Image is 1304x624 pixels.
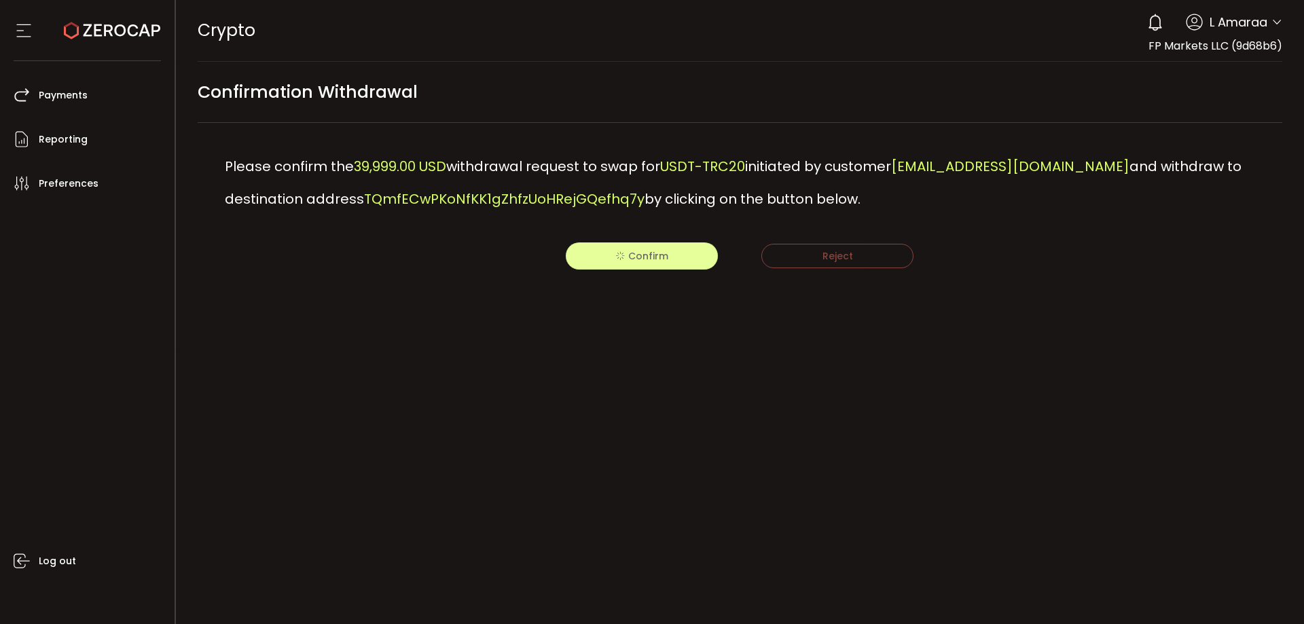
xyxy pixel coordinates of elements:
span: by clicking on the button below. [645,189,861,208]
span: Confirmation Withdrawal [198,77,418,107]
span: FP Markets LLC (9d68b6) [1148,38,1282,54]
iframe: Chat Widget [1146,477,1304,624]
span: TQmfECwPKoNfKK1gZhfzUoHRejGQefhq7y [364,189,645,208]
button: Reject [761,244,913,268]
span: Crypto [198,18,255,42]
span: Preferences [39,174,98,194]
span: L Amaraa [1210,13,1267,31]
span: Reject [822,249,853,263]
span: 39,999.00 USD [354,157,446,176]
span: Please confirm the [225,157,354,176]
span: [EMAIL_ADDRESS][DOMAIN_NAME] [891,157,1129,176]
span: USDT-TRC20 [660,157,745,176]
span: Reporting [39,130,88,149]
span: Payments [39,86,88,105]
span: Log out [39,551,76,571]
span: withdrawal request to swap for [446,157,660,176]
span: initiated by customer [745,157,891,176]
